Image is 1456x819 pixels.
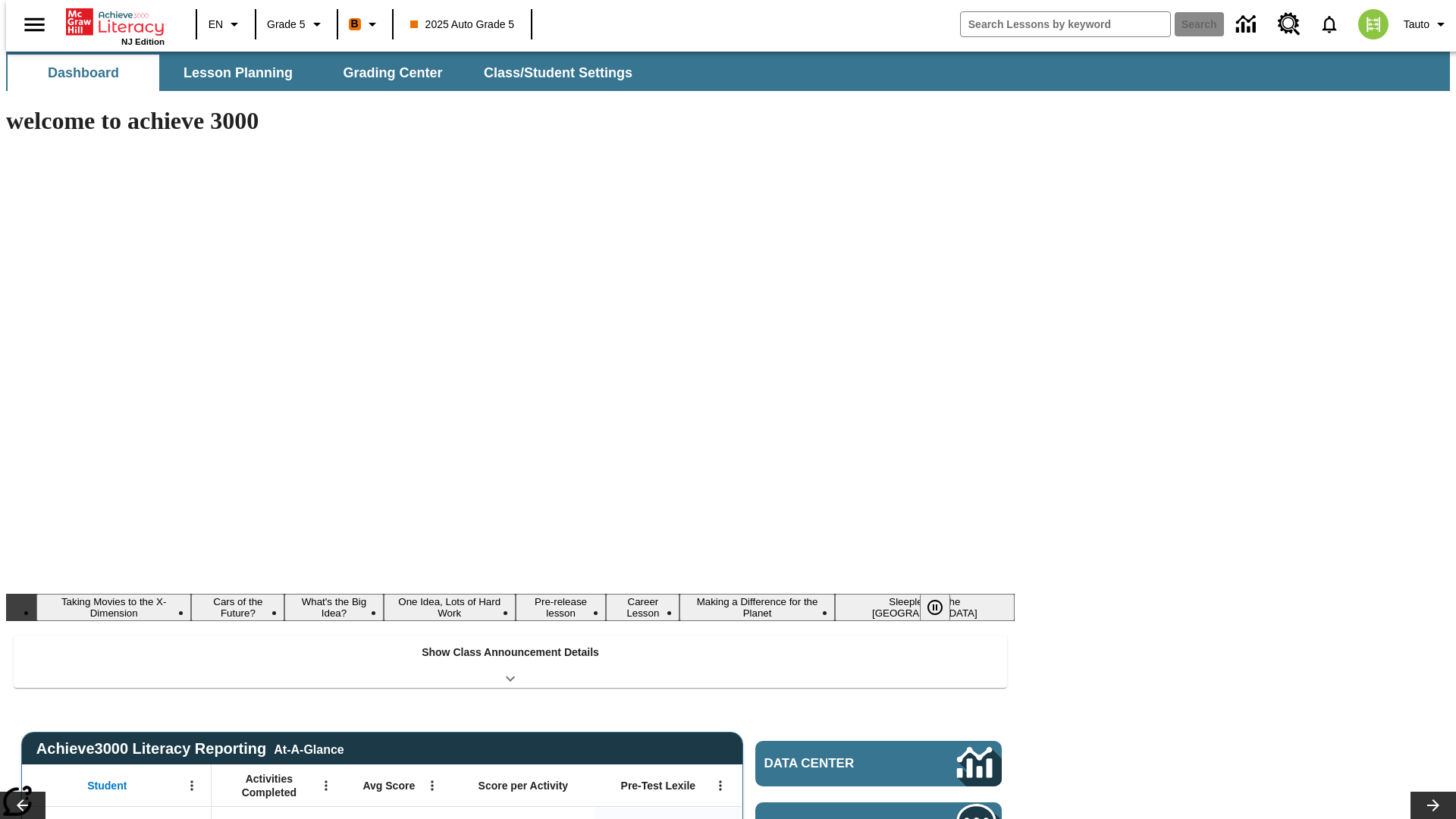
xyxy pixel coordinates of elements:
button: Open side menu [12,2,57,47]
a: Data Center [755,741,1002,786]
span: Lesson Planning [184,64,293,82]
button: Open Menu [709,774,732,797]
span: Grading Center [343,64,442,82]
span: B [351,14,359,33]
span: Dashboard [48,64,119,82]
button: Dashboard [8,55,159,91]
span: Student [87,779,127,792]
a: Home [66,7,165,37]
button: Boost Class color is orange. Change class color [343,11,388,38]
p: Show Class Announcement Details [422,645,599,661]
button: Lesson Planning [162,55,314,91]
div: Home [66,5,165,46]
div: Pause [920,594,965,621]
button: Language: EN, Select a language [202,11,250,38]
span: Class/Student Settings [484,64,632,82]
button: Open Menu [315,774,337,797]
button: Slide 7 Making a Difference for the Planet [679,594,834,621]
button: Profile/Settings [1398,11,1456,38]
div: At-A-Glance [274,740,344,757]
span: Avg Score [362,779,415,792]
button: Open Menu [180,774,203,797]
button: Slide 3 What's the Big Idea? [284,594,383,621]
span: Data Center [764,756,906,771]
button: Slide 6 Career Lesson [606,594,679,621]
div: SubNavbar [6,52,1450,91]
button: Slide 4 One Idea, Lots of Hard Work [384,594,516,621]
a: Resource Center, Will open in new tab [1269,4,1310,45]
a: Notifications [1310,5,1349,44]
span: Achieve3000 Literacy Reporting [36,740,344,758]
div: SubNavbar [6,55,646,91]
div: Show Class Announcement Details [14,635,1007,688]
a: Data Center [1227,4,1269,45]
span: Tauto [1404,17,1429,33]
button: Grade: Grade 5, Select a grade [261,11,332,38]
button: Open Menu [421,774,444,797]
span: EN [209,17,223,33]
span: NJ Edition [121,37,165,46]
button: Slide 5 Pre-release lesson [516,594,606,621]
button: Slide 8 Sleepless in the Animal Kingdom [835,594,1015,621]
img: avatar image [1358,9,1389,39]
button: Class/Student Settings [472,55,645,91]
span: Pre-Test Lexile [621,779,696,792]
button: Slide 2 Cars of the Future? [191,594,284,621]
h1: welcome to achieve 3000 [6,107,1015,135]
span: 2025 Auto Grade 5 [410,17,515,33]
button: Select a new avatar [1349,5,1398,44]
button: Pause [920,594,950,621]
span: Activities Completed [219,772,319,799]
span: Score per Activity [479,779,569,792]
button: Grading Center [317,55,469,91]
button: Slide 1 Taking Movies to the X-Dimension [36,594,191,621]
span: Grade 5 [267,17,306,33]
button: Lesson carousel, Next [1410,792,1456,819]
input: search field [961,12,1170,36]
